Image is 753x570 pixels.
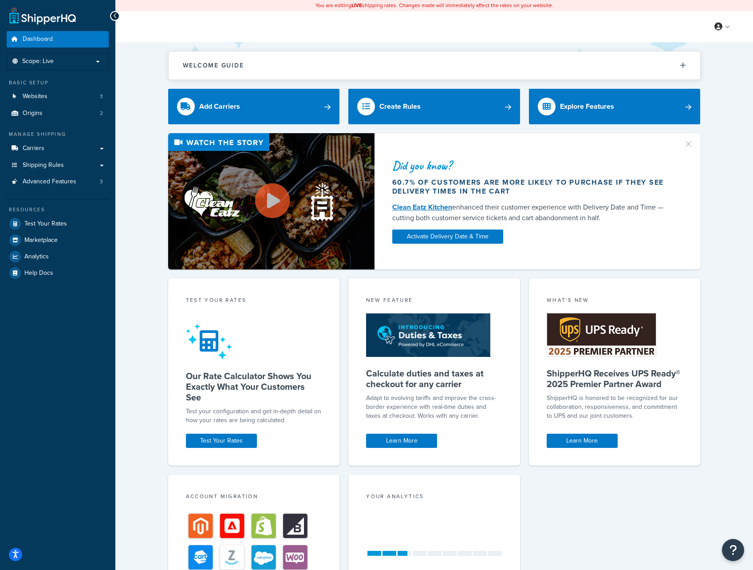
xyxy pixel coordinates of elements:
[24,253,49,261] span: Analytics
[24,220,67,228] span: Test Your Rates
[7,88,109,105] li: Websites
[392,202,673,223] div: enhanced their customer experience with Delivery Date and Time — cutting both customer service ti...
[392,159,673,172] div: Did you know?
[24,269,53,277] span: Help Docs
[23,36,53,43] span: Dashboard
[366,368,502,389] h5: Calculate duties and taxes at checkout for any carrier
[547,296,683,306] div: What's New
[7,206,109,214] div: Resources
[24,237,58,244] span: Marketplace
[7,140,109,157] a: Carriers
[7,79,109,87] div: Basic Setup
[100,93,103,100] span: 3
[529,89,701,124] a: Explore Features
[348,89,520,124] a: Create Rules
[7,174,109,190] a: Advanced Features3
[169,51,700,79] button: Welcome Guide
[168,89,340,124] a: Add Carriers
[7,105,109,122] li: Origins
[23,93,47,100] span: Websites
[7,157,109,174] a: Shipping Rules
[7,174,109,190] li: Advanced Features
[7,249,109,265] a: Analytics
[366,492,502,503] div: Your Analytics
[186,434,257,448] a: Test Your Rates
[23,162,64,169] span: Shipping Rules
[186,371,322,403] h5: Our Rate Calculator Shows You Exactly What Your Customers See
[7,88,109,105] a: Websites3
[199,100,240,113] div: Add Carriers
[547,368,683,389] h5: ShipperHQ Receives UPS Ready® 2025 Premier Partner Award
[183,62,244,69] h2: Welcome Guide
[351,1,362,9] b: LIVE
[392,178,673,196] div: 60.7% of customers are more likely to purchase if they see delivery times in the cart
[547,434,618,448] a: Learn More
[722,539,744,561] button: Open Resource Center
[7,131,109,138] div: Manage Shipping
[186,407,322,425] div: Test your configuration and get in-depth detail on how your rates are being calculated.
[7,105,109,122] a: Origins2
[392,202,452,212] a: Clean Eatz Kitchen
[7,232,109,248] a: Marketplace
[168,133,375,269] img: Video thumbnail
[186,296,322,306] div: Test your rates
[547,394,683,420] p: ShipperHQ is honored to be recognized for our collaboration, responsiveness, and commitment to UP...
[560,100,614,113] div: Explore Features
[186,492,322,503] div: Account Migration
[7,31,109,47] a: Dashboard
[22,58,54,65] span: Scope: Live
[366,434,437,448] a: Learn More
[23,145,44,152] span: Carriers
[366,394,502,420] p: Adapt to evolving tariffs and improve the cross-border experience with real-time duties and taxes...
[7,265,109,281] a: Help Docs
[100,178,103,186] span: 3
[23,110,43,117] span: Origins
[7,216,109,232] a: Test Your Rates
[392,230,503,244] a: Activate Delivery Date & Time
[23,178,76,186] span: Advanced Features
[100,110,103,117] span: 2
[366,296,502,306] div: New Feature
[379,100,421,113] div: Create Rules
